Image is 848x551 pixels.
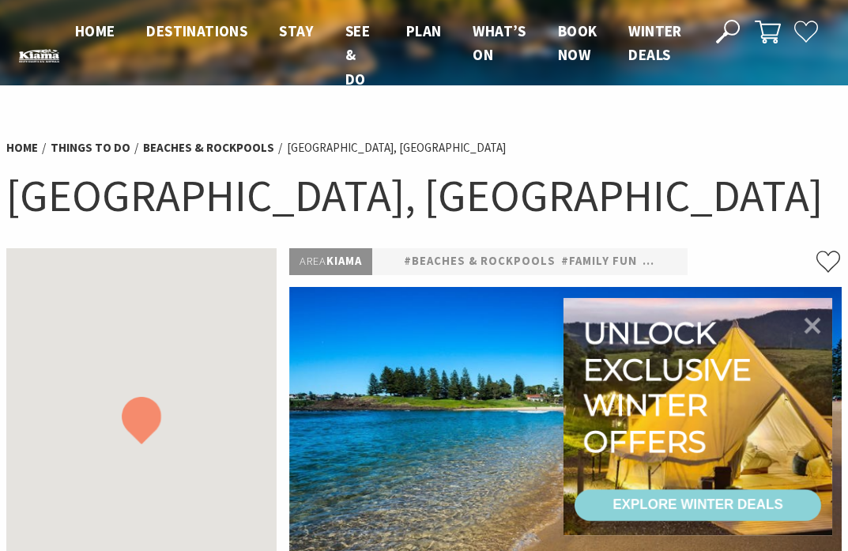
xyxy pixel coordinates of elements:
[583,315,758,459] div: Unlock exclusive winter offers
[75,21,115,40] span: Home
[143,140,274,156] a: Beaches & Rockpools
[146,21,247,40] span: Destinations
[628,21,681,64] span: Winter Deals
[51,140,130,156] a: Things To Do
[561,252,637,271] a: #Family Fun
[406,21,442,40] span: Plan
[6,140,38,156] a: Home
[59,19,698,91] nav: Main Menu
[279,21,314,40] span: Stay
[404,252,556,271] a: #Beaches & Rockpools
[345,21,370,89] span: See & Do
[19,49,59,62] img: Kiama Logo
[287,138,506,157] li: [GEOGRAPHIC_DATA], [GEOGRAPHIC_DATA]
[612,489,782,521] div: EXPLORE WINTER DEALS
[289,248,372,275] p: Kiama
[558,21,597,64] span: Book now
[473,21,526,64] span: What’s On
[575,489,821,521] a: EXPLORE WINTER DEALS
[300,254,326,268] span: Area
[6,166,842,225] h1: [GEOGRAPHIC_DATA], [GEOGRAPHIC_DATA]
